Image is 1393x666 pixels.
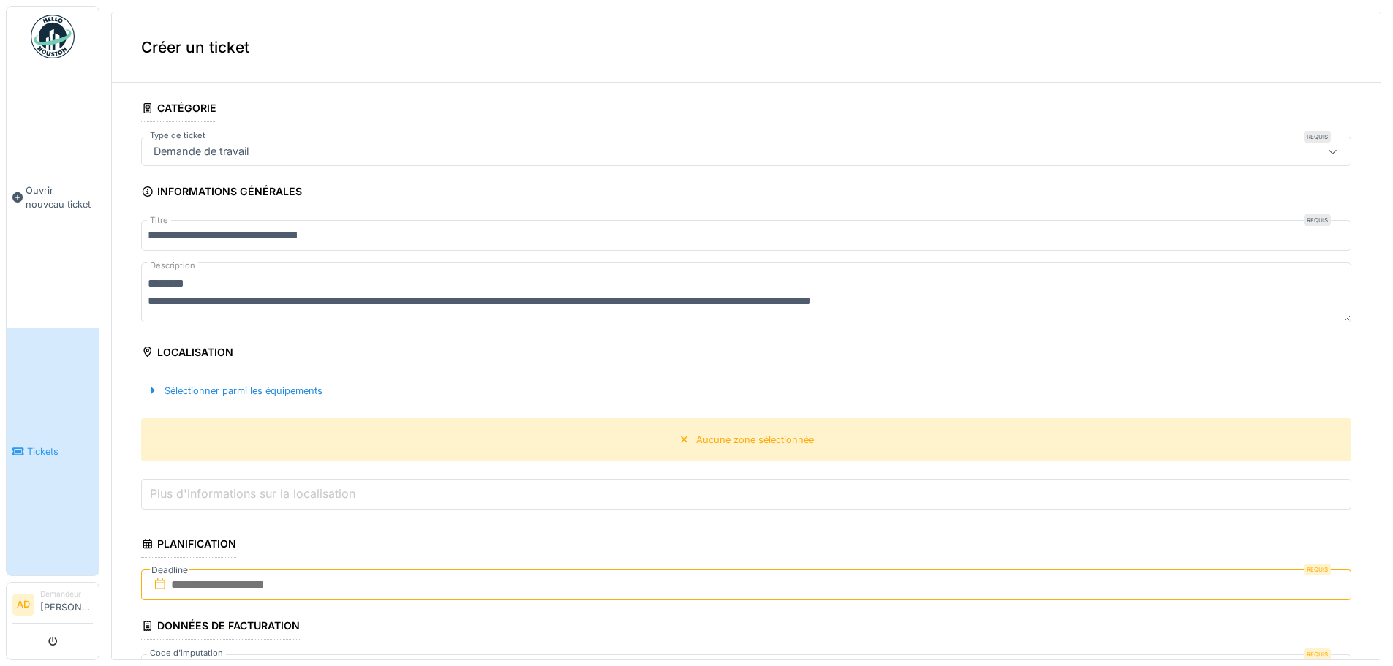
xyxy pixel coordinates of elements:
[112,12,1381,83] div: Créer un ticket
[141,615,300,640] div: Données de facturation
[40,589,93,599] div: Demandeur
[1304,648,1331,660] div: Requis
[1304,214,1331,226] div: Requis
[141,181,302,205] div: Informations générales
[40,589,93,620] li: [PERSON_NAME]
[141,533,236,558] div: Planification
[1304,564,1331,575] div: Requis
[147,214,171,227] label: Titre
[7,67,99,328] a: Ouvrir nouveau ticket
[1304,131,1331,143] div: Requis
[147,129,208,142] label: Type de ticket
[31,15,75,58] img: Badge_color-CXgf-gQk.svg
[26,183,93,211] span: Ouvrir nouveau ticket
[148,143,254,159] div: Demande de travail
[147,485,358,502] label: Plus d'informations sur la localisation
[7,328,99,576] a: Tickets
[141,381,328,401] div: Sélectionner parmi les équipements
[147,647,226,659] label: Code d'imputation
[141,97,216,122] div: Catégorie
[12,589,93,624] a: AD Demandeur[PERSON_NAME]
[27,444,93,458] span: Tickets
[141,341,233,366] div: Localisation
[696,433,814,447] div: Aucune zone sélectionnée
[150,562,189,578] label: Deadline
[147,257,198,275] label: Description
[12,594,34,616] li: AD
